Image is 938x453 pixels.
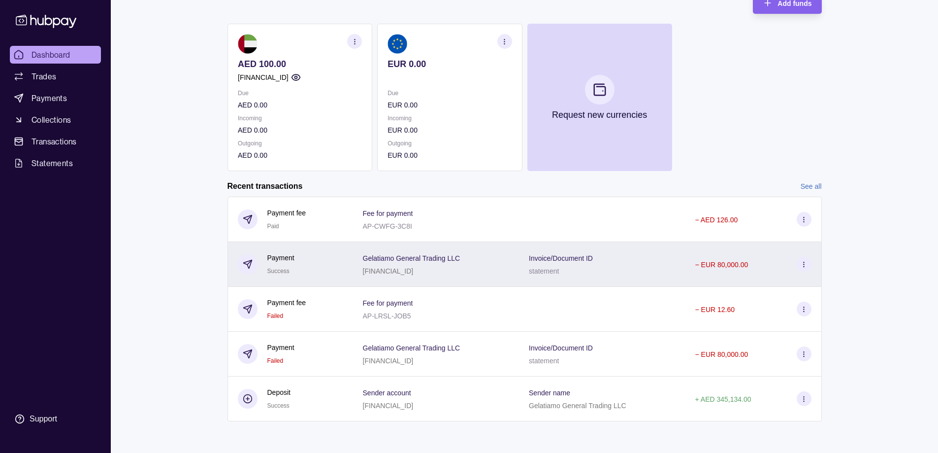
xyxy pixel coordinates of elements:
[267,252,294,263] p: Payment
[552,109,647,120] p: Request new currencies
[267,268,290,275] span: Success
[529,267,559,275] p: statement
[32,70,56,82] span: Trades
[238,59,362,70] p: AED 100.00
[388,100,512,110] p: EUR 0.00
[32,49,70,61] span: Dashboard
[267,342,294,353] p: Payment
[529,389,570,397] p: Sender name
[10,409,101,429] a: Support
[10,46,101,64] a: Dashboard
[238,113,362,124] p: Incoming
[388,113,512,124] p: Incoming
[363,299,413,307] p: Fee for payment
[10,154,101,172] a: Statements
[529,254,593,262] p: Invoice/Document ID
[529,344,593,352] p: Invoice/Document ID
[363,389,411,397] p: Sender account
[30,414,57,424] div: Support
[32,157,73,169] span: Statements
[695,261,748,269] p: − EUR 80,000.00
[527,24,672,171] button: Request new currencies
[267,402,290,409] span: Success
[388,88,512,99] p: Due
[801,181,822,192] a: See all
[32,92,67,104] span: Payments
[10,111,101,129] a: Collections
[363,402,414,410] p: [FINANCIAL_ID]
[32,114,71,126] span: Collections
[10,68,101,85] a: Trades
[238,72,289,83] p: [FINANCIAL_ID]
[267,208,306,218] p: Payment fee
[363,209,413,217] p: Fee for payment
[267,313,284,319] span: Failed
[695,306,735,314] p: − EUR 12.60
[238,125,362,136] p: AED 0.00
[388,59,512,70] p: EUR 0.00
[695,350,748,358] p: − EUR 80,000.00
[267,223,279,230] span: Paid
[363,312,411,320] p: AP-LRSL-JOB5
[363,222,412,230] p: AP-CWFG-3C8I
[10,133,101,150] a: Transactions
[695,395,751,403] p: + AED 345,134.00
[388,34,407,54] img: eu
[388,150,512,161] p: EUR 0.00
[363,357,414,365] p: [FINANCIAL_ID]
[363,254,460,262] p: Gelatiamo General Trading LLC
[10,89,101,107] a: Payments
[238,100,362,110] p: AED 0.00
[238,88,362,99] p: Due
[388,138,512,149] p: Outgoing
[267,357,284,364] span: Failed
[238,150,362,161] p: AED 0.00
[388,125,512,136] p: EUR 0.00
[363,344,460,352] p: Gelatiamo General Trading LLC
[529,357,559,365] p: statement
[363,267,414,275] p: [FINANCIAL_ID]
[238,138,362,149] p: Outgoing
[529,402,626,410] p: Gelatiamo General Trading LLC
[267,387,291,398] p: Deposit
[32,136,77,147] span: Transactions
[695,216,738,224] p: − AED 126.00
[267,297,306,308] p: Payment fee
[238,34,258,54] img: ae
[227,181,303,192] h2: Recent transactions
